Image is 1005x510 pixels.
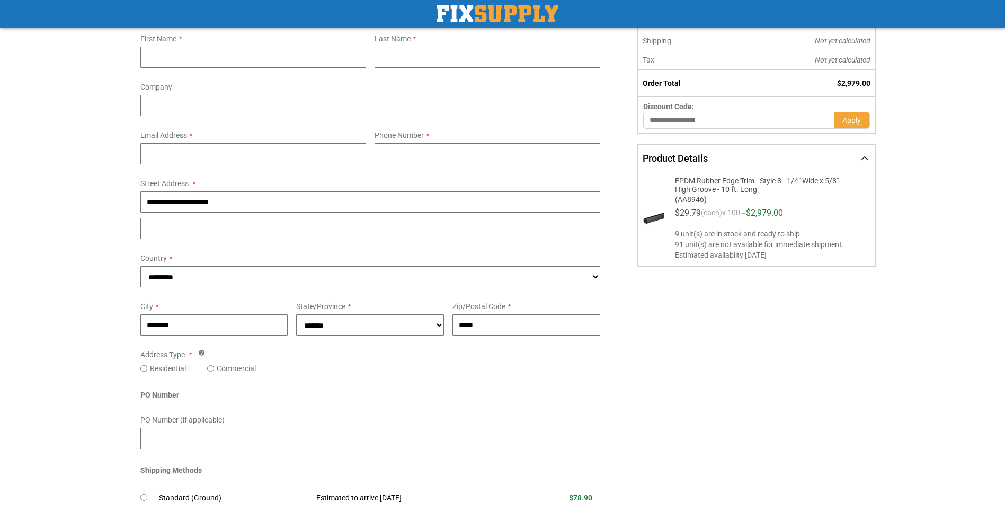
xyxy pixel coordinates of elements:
[701,209,722,222] span: (each)
[140,390,601,406] div: PO Number
[140,254,167,262] span: Country
[675,208,701,218] span: $29.79
[643,79,681,87] strong: Order Total
[140,131,187,139] span: Email Address
[643,208,664,229] img: EPDM Rubber Edge Trim - Style 8 - 1/4" Wide x 5/8" High Groove - 10 ft. Long
[140,350,185,359] span: Address Type
[308,487,513,510] td: Estimated to arrive [DATE]
[140,34,176,43] span: First Name
[722,209,746,222] span: x 100 =
[675,177,853,194] span: EPDM Rubber Edge Trim - Style 8 - 1/4" Wide x 5/8" High Groove - 10 ft. Long
[643,102,694,111] span: Discount Code:
[437,5,558,22] a: store logo
[837,79,870,87] span: $2,979.00
[150,363,186,374] label: Residential
[140,179,189,188] span: Street Address
[643,153,708,164] span: Product Details
[675,228,866,239] span: 9 unit(s) are in stock and ready to ship
[375,131,424,139] span: Phone Number
[375,34,411,43] span: Last Name
[746,208,783,218] span: $2,979.00
[140,416,225,424] span: PO Number (if applicable)
[815,56,870,64] span: Not yet calculated
[834,112,870,129] button: Apply
[452,302,505,311] span: Zip/Postal Code
[842,116,861,125] span: Apply
[675,239,866,260] span: 91 unit(s) are not available for immediate shipment. Estimated availablity [DATE]
[675,194,853,204] span: (AA8946)
[437,5,558,22] img: Fix Industrial Supply
[296,302,345,311] span: State/Province
[643,37,671,45] span: Shipping
[217,363,256,374] label: Commercial
[638,50,743,70] th: Tax
[140,83,172,91] span: Company
[159,487,309,510] td: Standard (Ground)
[140,465,601,481] div: Shipping Methods
[569,494,592,502] span: $78.90
[140,302,153,311] span: City
[815,37,870,45] span: Not yet calculated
